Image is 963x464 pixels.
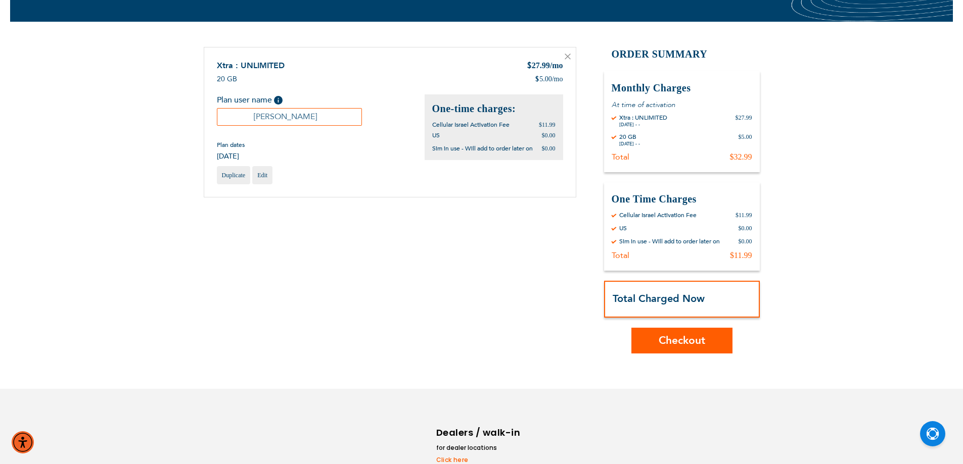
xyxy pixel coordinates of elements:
[542,145,556,152] span: $0.00
[739,133,752,147] div: $5.00
[612,250,629,261] div: Total
[604,47,760,62] h2: Order Summary
[432,121,510,129] span: Cellular Israel Activation Fee
[552,74,563,84] span: /mo
[619,224,627,232] div: US
[535,74,563,84] div: 5.00
[217,60,285,71] a: Xtra : UNLIMITED
[527,61,532,72] span: $
[217,141,245,149] span: Plan dates
[612,192,752,206] h3: One Time Charges
[432,131,440,139] span: US
[619,122,667,128] div: [DATE] - -
[217,151,245,161] span: [DATE]
[432,102,556,116] h2: One-time charges:
[619,211,697,219] div: Cellular Israel Activation Fee
[736,211,752,219] div: $11.99
[252,166,272,184] a: Edit
[739,237,752,245] div: $0.00
[217,74,237,84] span: 20 GB
[550,61,563,70] span: /mo
[539,121,556,128] span: $11.99
[535,74,539,84] span: $
[436,443,522,453] li: for dealer locations
[436,425,522,440] h6: Dealers / walk-in
[274,96,283,105] span: Help
[217,94,272,106] span: Plan user name
[730,152,752,162] div: $32.99
[739,224,752,232] div: $0.00
[659,333,705,348] span: Checkout
[619,133,640,141] div: 20 GB
[527,60,563,72] div: 27.99
[542,132,556,139] span: $0.00
[222,172,246,179] span: Duplicate
[612,152,629,162] div: Total
[736,114,752,128] div: $27.99
[613,292,705,305] strong: Total Charged Now
[217,166,251,184] a: Duplicate
[619,114,667,122] div: Xtra : UNLIMITED
[631,328,732,353] button: Checkout
[619,237,720,245] div: Sim in use - Will add to order later on
[612,81,752,95] h3: Monthly Charges
[432,144,533,152] span: Sim in use - Will add to order later on
[612,100,752,110] p: At time of activation
[619,141,640,147] div: [DATE] - -
[257,172,267,179] span: Edit
[730,250,752,261] div: $11.99
[12,431,34,453] div: Accessibility Menu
